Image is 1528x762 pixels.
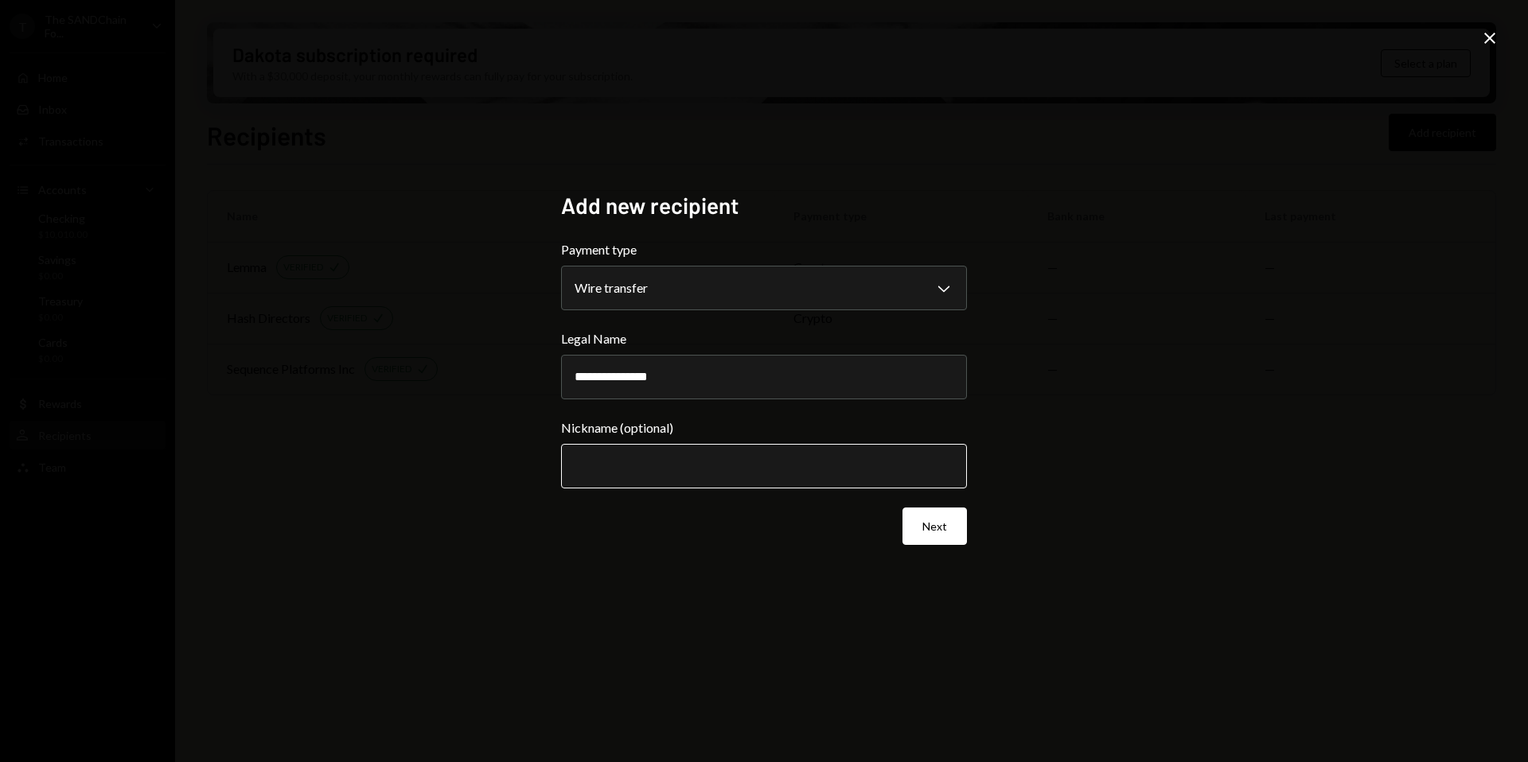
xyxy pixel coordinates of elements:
button: Payment type [561,266,967,310]
label: Legal Name [561,329,967,348]
label: Nickname (optional) [561,418,967,437]
button: Next [902,507,967,545]
h2: Add new recipient [561,190,967,221]
label: Payment type [561,240,967,259]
